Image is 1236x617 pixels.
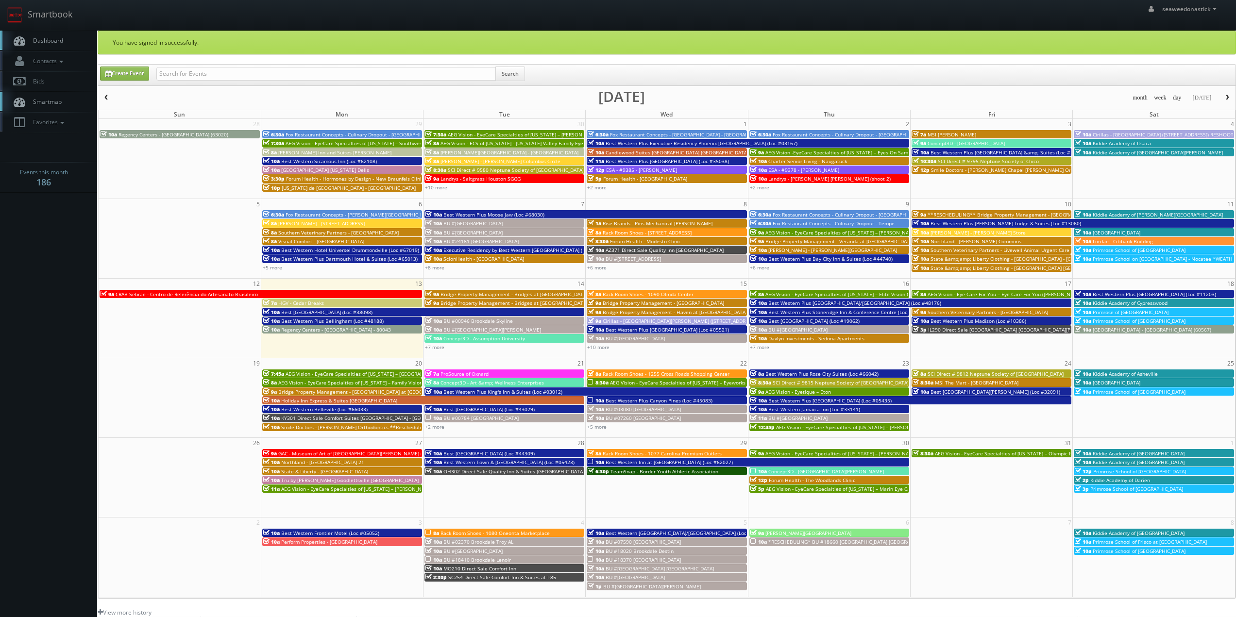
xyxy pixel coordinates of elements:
[776,424,959,431] span: AEG Vision - EyeCare Specialties of [US_STATE] – [PERSON_NAME] & Associates
[278,388,455,395] span: Bridge Property Management - [GEOGRAPHIC_DATA] at [GEOGRAPHIC_DATA]
[116,291,258,298] span: CRAB Sebrae - Centro de Referência do Artesanato Brasileiro
[1093,370,1158,377] span: Kiddie Academy of Asheville
[768,158,847,165] span: Charter Senior Living - Naugatuck
[768,326,828,333] span: BU #[GEOGRAPHIC_DATA]
[588,459,604,466] span: 10a
[931,265,1111,271] span: State &amp;amp; Liberty Clothing - [GEOGRAPHIC_DATA] [GEOGRAPHIC_DATA]
[768,175,891,182] span: Landrys - [PERSON_NAME] [PERSON_NAME] (shoot 2)
[765,388,831,395] span: AEG Vision - Eyetique – Eton
[1093,317,1185,324] span: Primrose School of [GEOGRAPHIC_DATA]
[263,388,277,395] span: 9a
[425,247,442,253] span: 10a
[425,229,442,236] span: 10a
[1151,92,1170,104] button: week
[606,149,748,156] span: Candlewood Suites [GEOGRAPHIC_DATA] [GEOGRAPHIC_DATA]
[263,450,277,457] span: 9a
[603,175,687,182] span: Forum Health - [GEOGRAPHIC_DATA]
[913,247,929,253] span: 10a
[425,149,439,156] span: 8a
[286,140,466,147] span: AEG Vision - EyeCare Specialties of [US_STATE] – Southwest Orlando Eye Care
[1093,450,1185,457] span: Kiddie Academy of [GEOGRAPHIC_DATA]
[603,309,747,316] span: Bridge Property Management - Haven at [GEOGRAPHIC_DATA]
[603,450,722,457] span: Rack Room Shoes - 1077 Carolina Premium Outlets
[263,406,280,413] span: 10a
[773,379,909,386] span: SCI Direct # 9815 Neptune Society of [GEOGRAPHIC_DATA]
[603,220,712,227] span: Rise Brands - Pins Mechanical [PERSON_NAME]
[610,131,772,138] span: Fox Restaurant Concepts - [GEOGRAPHIC_DATA] - [GEOGRAPHIC_DATA]
[913,229,929,236] span: 10a
[750,406,767,413] span: 10a
[278,220,365,227] span: [PERSON_NAME] - [STREET_ADDRESS]
[281,247,419,253] span: Best Western Hotel Universel Drummondville (Loc #67019)
[750,158,767,165] span: 10a
[750,335,767,342] span: 10a
[913,317,929,324] span: 10a
[1075,149,1091,156] span: 10a
[928,309,1048,316] span: Southern Veterinary Partners - [GEOGRAPHIC_DATA]
[913,158,936,165] span: 10:30a
[606,247,724,253] span: AZ371 Direct Sale Quality Inn [GEOGRAPHIC_DATA]
[1075,300,1091,306] span: 10a
[606,406,681,413] span: BU #03080 [GEOGRAPHIC_DATA]
[610,379,805,386] span: AEG Vision - EyeCare Specialties of [US_STATE] – Eyeworks of San Mateo Optometry
[263,370,284,377] span: 7:45a
[425,131,446,138] span: 7:30a
[1075,370,1091,377] span: 10a
[1075,450,1091,457] span: 10a
[588,326,604,333] span: 10a
[1093,149,1223,156] span: Kiddie Academy of [GEOGRAPHIC_DATA][PERSON_NAME]
[443,255,524,262] span: ScionHealth - [GEOGRAPHIC_DATA]
[286,175,424,182] span: Forum Health - Hormones by Design - New Braunfels Clinic
[603,370,729,377] span: Rack Room Shoes - 1255 Cross Roads Shopping Center
[588,149,604,156] span: 10a
[263,211,284,218] span: 6:30a
[1093,388,1185,395] span: Primrose School of [GEOGRAPHIC_DATA]
[263,309,280,316] span: 10a
[587,423,607,430] a: +5 more
[750,220,771,227] span: 6:30a
[1093,211,1223,218] span: Kiddie Academy of [PERSON_NAME][GEOGRAPHIC_DATA]
[7,7,23,23] img: smartbook-logo.png
[156,67,496,81] input: Search for Events
[443,247,611,253] span: Executive Residency by Best Western [GEOGRAPHIC_DATA] (Loc #61103)
[425,184,447,191] a: +10 more
[263,167,280,173] span: 10a
[935,450,1089,457] span: AEG Vision - EyeCare Specialties of [US_STATE] – Olympic Eye Care
[588,220,601,227] span: 1a
[768,309,928,316] span: Best Western Plus Stoneridge Inn & Conference Centre (Loc #66085)
[281,255,418,262] span: Best Western Plus Dartmouth Hotel & Suites (Loc #65013)
[750,397,767,404] span: 10a
[263,424,280,431] span: 10a
[443,450,535,457] span: Best [GEOGRAPHIC_DATA] (Loc #44309)
[440,370,489,377] span: ProSource of Oxnard
[931,388,1060,395] span: Best [GEOGRAPHIC_DATA][PERSON_NAME] (Loc #32091)
[281,459,364,466] span: Northland - [GEOGRAPHIC_DATA] 21
[286,211,434,218] span: Fox Restaurant Concepts - [PERSON_NAME][GEOGRAPHIC_DATA]
[750,370,764,377] span: 8a
[100,67,149,81] a: Create Event
[765,238,914,245] span: Bridge Property Management - Veranda at [GEOGRAPHIC_DATA]
[765,370,879,377] span: Best Western Plus Rose City Suites (Loc #66042)
[913,220,929,227] span: 10a
[938,158,1039,165] span: SCI Direct # 9795 Neptune Society of Chico
[606,397,712,404] span: Best Western Plus Canyon Pines (Loc #45083)
[1075,309,1091,316] span: 10a
[765,291,969,298] span: AEG Vision - EyeCare Specialties of [US_STATE] – Elite Vision Care ([GEOGRAPHIC_DATA])
[425,450,442,457] span: 10a
[587,264,607,271] a: +6 more
[443,211,544,218] span: Best Western Plus Moose Jaw (Loc #68030)
[440,149,578,156] span: [PERSON_NAME][GEOGRAPHIC_DATA] - [GEOGRAPHIC_DATA]
[1075,247,1091,253] span: 10a
[440,300,588,306] span: Bridge Property Management - Bridges at [GEOGRAPHIC_DATA]
[263,379,277,386] span: 8a
[1093,309,1168,316] span: Primrose of [GEOGRAPHIC_DATA]
[913,291,926,298] span: 8a
[448,167,584,173] span: SCI Direct # 9580 Neptune Society of [GEOGRAPHIC_DATA]
[913,149,929,156] span: 10a
[765,229,939,236] span: AEG Vision - EyeCare Specialties of [US_STATE] – [PERSON_NAME] Eye Care
[768,335,864,342] span: Davlyn Investments - Sedona Apartments
[931,220,1081,227] span: Best Western Plus [PERSON_NAME] Lodge & Suites (Loc #13060)
[443,415,519,421] span: BU #00784 [GEOGRAPHIC_DATA]
[440,175,521,182] span: Landrys - Saltgrass Houston SGGG
[443,220,503,227] span: BU #[GEOGRAPHIC_DATA]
